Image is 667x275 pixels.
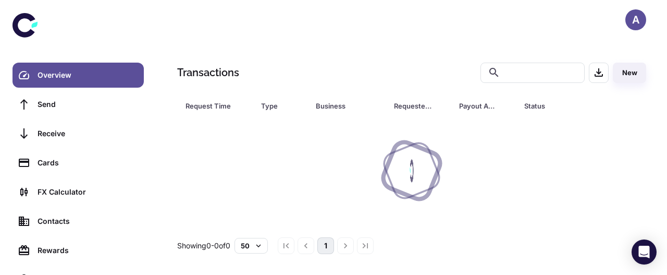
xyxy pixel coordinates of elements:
[459,99,512,113] span: Payout Amount
[38,245,138,256] div: Rewards
[613,63,646,83] button: New
[186,99,249,113] span: Request Time
[524,99,603,113] span: Status
[317,237,334,254] button: page 1
[38,186,138,198] div: FX Calculator
[13,209,144,234] a: Contacts
[177,65,239,80] h1: Transactions
[38,69,138,81] div: Overview
[13,121,144,146] a: Receive
[234,238,268,254] button: 50
[13,92,144,117] a: Send
[261,99,290,113] div: Type
[524,99,589,113] div: Status
[625,9,646,30] button: A
[394,99,433,113] div: Requested Amount
[459,99,498,113] div: Payout Amount
[13,63,144,88] a: Overview
[38,157,138,169] div: Cards
[261,99,303,113] span: Type
[13,180,144,205] a: FX Calculator
[38,216,138,227] div: Contacts
[38,99,138,110] div: Send
[38,128,138,139] div: Receive
[186,99,235,113] div: Request Time
[632,240,657,265] div: Open Intercom Messenger
[177,240,230,252] p: Showing 0-0 of 0
[13,238,144,263] a: Rewards
[13,150,144,175] a: Cards
[276,237,375,254] nav: pagination navigation
[394,99,447,113] span: Requested Amount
